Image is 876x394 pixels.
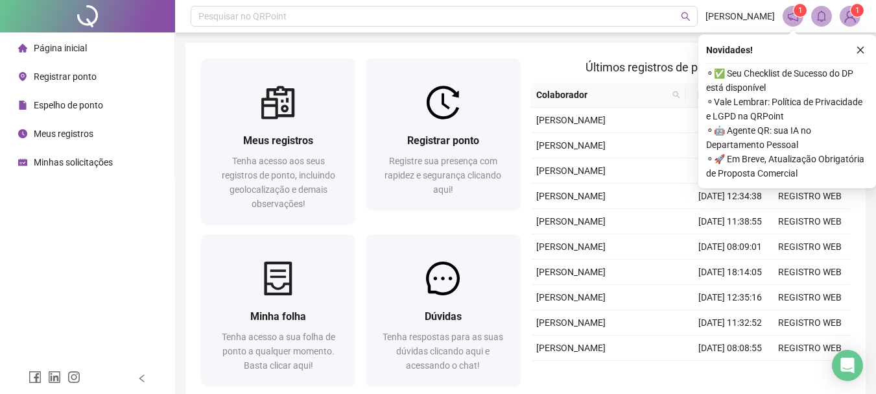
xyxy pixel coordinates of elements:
[855,6,860,15] span: 1
[34,100,103,110] span: Espelho de ponto
[425,310,462,323] span: Dúvidas
[222,332,335,371] span: Tenha acesso a sua folha de ponto a qualquer momento. Basta clicar aqui!
[18,101,27,110] span: file
[18,43,27,53] span: home
[536,166,606,176] span: [PERSON_NAME]
[536,216,606,227] span: [PERSON_NAME]
[705,9,775,23] span: [PERSON_NAME]
[67,371,80,384] span: instagram
[222,156,335,209] span: Tenha acesso aos seus registros de ponto, incluindo geolocalização e demais observações!
[536,317,606,328] span: [PERSON_NAME]
[366,58,520,210] a: Registrar pontoRegistre sua presença com rapidez e segurança clicando aqui!
[34,43,87,53] span: Página inicial
[691,88,747,102] span: Data/Hora
[137,374,147,383] span: left
[250,310,306,323] span: Minha folha
[706,152,868,180] span: ⚬ 🚀 Em Breve, Atualização Obrigatória de Proposta Comercial
[536,267,606,277] span: [PERSON_NAME]
[18,72,27,81] span: environment
[536,343,606,353] span: [PERSON_NAME]
[691,260,770,285] td: [DATE] 18:14:05
[366,234,520,386] a: DúvidasTenha respostas para as suas dúvidas clicando aqui e acessando o chat!
[691,133,770,158] td: [DATE] 11:37:20
[770,260,850,285] td: REGISTRO WEB
[770,184,850,209] td: REGISTRO WEB
[586,60,795,74] span: Últimos registros de ponto sincronizados
[691,336,770,361] td: [DATE] 08:08:55
[798,6,803,15] span: 1
[691,209,770,234] td: [DATE] 11:38:55
[29,371,41,384] span: facebook
[706,95,868,123] span: ⚬ Vale Lembrar: Política de Privacidade e LGPD na QRPoint
[691,361,770,386] td: [DATE] 18:16:08
[840,6,860,26] img: 90502
[34,129,93,139] span: Meus registros
[787,10,799,22] span: notification
[770,310,850,336] td: REGISTRO WEB
[34,157,113,167] span: Minhas solicitações
[832,350,863,381] div: Open Intercom Messenger
[407,134,479,147] span: Registrar ponto
[385,156,501,195] span: Registre sua presença com rapidez e segurança clicando aqui!
[18,129,27,138] span: clock-circle
[706,66,868,95] span: ⚬ ✅ Seu Checklist de Sucesso do DP está disponível
[770,209,850,234] td: REGISTRO WEB
[691,285,770,310] td: [DATE] 12:35:16
[770,285,850,310] td: REGISTRO WEB
[816,10,827,22] span: bell
[691,108,770,133] td: [DATE] 12:26:47
[670,85,683,105] span: search
[536,292,606,302] span: [PERSON_NAME]
[691,158,770,184] td: [DATE] 18:33:48
[536,88,668,102] span: Colaborador
[770,234,850,260] td: REGISTRO WEB
[770,361,850,386] td: REGISTRO WEB
[18,158,27,167] span: schedule
[536,191,606,201] span: [PERSON_NAME]
[536,241,606,252] span: [PERSON_NAME]
[201,58,355,224] a: Meus registrosTenha acesso aos seus registros de ponto, incluindo geolocalização e demais observa...
[706,43,753,57] span: Novidades !
[856,45,865,55] span: close
[681,12,691,21] span: search
[243,134,313,147] span: Meus registros
[672,91,680,99] span: search
[201,234,355,386] a: Minha folhaTenha acesso a sua folha de ponto a qualquer momento. Basta clicar aqui!
[706,123,868,152] span: ⚬ 🤖 Agente QR: sua IA no Departamento Pessoal
[383,332,503,371] span: Tenha respostas para as suas dúvidas clicando aqui e acessando o chat!
[691,184,770,209] td: [DATE] 12:34:38
[794,4,807,17] sup: 1
[851,4,864,17] sup: Atualize o seu contato no menu Meus Dados
[48,371,61,384] span: linkedin
[536,140,606,151] span: [PERSON_NAME]
[770,336,850,361] td: REGISTRO WEB
[34,71,97,82] span: Registrar ponto
[536,115,606,125] span: [PERSON_NAME]
[691,310,770,336] td: [DATE] 11:32:52
[691,234,770,260] td: [DATE] 08:09:01
[685,82,763,108] th: Data/Hora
